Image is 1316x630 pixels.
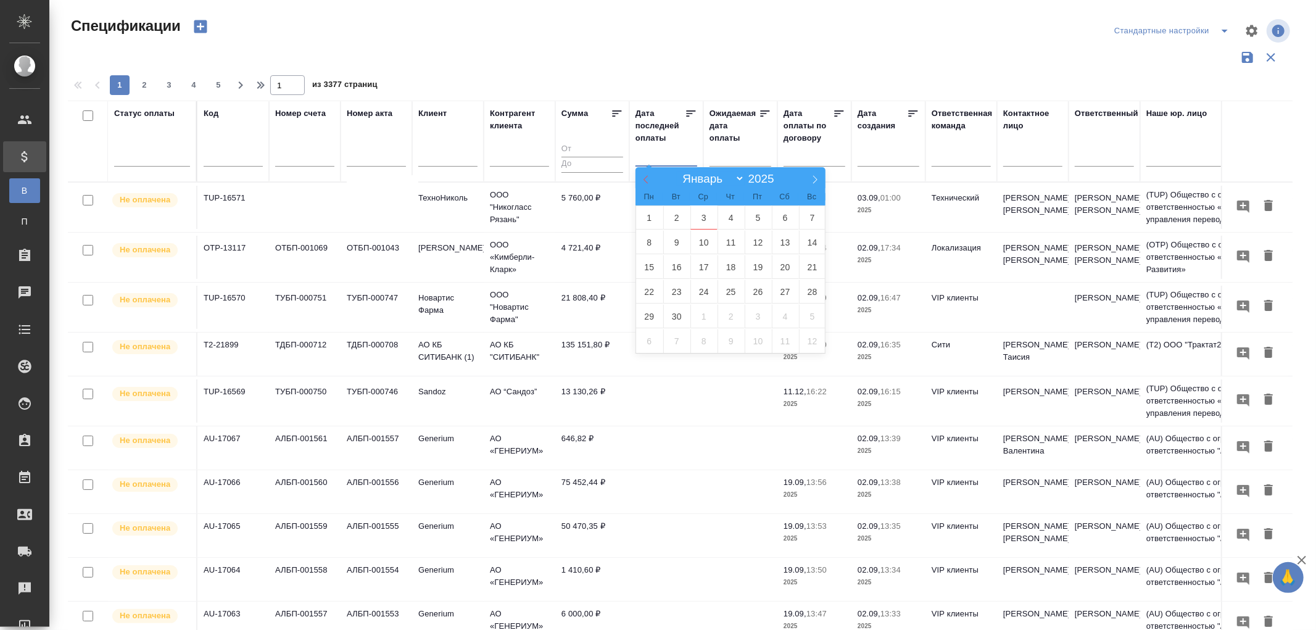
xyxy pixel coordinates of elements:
[1258,567,1279,590] button: Удалить
[771,193,798,201] span: Сб
[858,304,919,317] p: 2025
[197,236,269,279] td: OTP-13117
[690,280,718,304] span: Сентябрь 24, 2025
[1069,379,1140,423] td: [PERSON_NAME]
[490,339,549,363] p: АО КБ "СИТИБАНК"
[186,16,215,37] button: Создать
[555,333,629,376] td: 135 151,80 ₽
[134,79,154,91] span: 2
[341,236,412,279] td: ОТБП-001043
[490,520,549,545] p: АО «ГЕНЕРИУМ»
[159,75,179,95] button: 3
[418,520,478,533] p: Generium
[1258,245,1279,268] button: Удалить
[784,576,845,589] p: 2025
[636,255,663,279] span: Сентябрь 15, 2025
[799,329,826,353] span: Октябрь 12, 2025
[1140,558,1288,601] td: (AU) Общество с ограниченной ответственностью "АЛС"
[925,286,997,329] td: VIP клиенты
[799,255,826,279] span: Сентябрь 21, 2025
[1258,389,1279,412] button: Удалить
[561,107,588,120] div: Сумма
[745,304,772,328] span: Октябрь 3, 2025
[806,609,827,618] p: 13:47
[799,230,826,254] span: Сентябрь 14, 2025
[858,340,880,349] p: 02.09,
[690,193,717,201] span: Ср
[490,386,549,398] p: АО “Сандоз”
[858,243,880,252] p: 02.09,
[677,172,745,186] select: Month
[120,610,170,622] p: Не оплачена
[925,426,997,470] td: VIP клиенты
[418,608,478,620] p: Generium
[555,514,629,557] td: 50 470,35 ₽
[120,341,170,353] p: Не оплачена
[1069,236,1140,279] td: [PERSON_NAME] [PERSON_NAME]
[799,205,826,230] span: Сентябрь 7, 2025
[159,79,179,91] span: 3
[997,470,1069,513] td: [PERSON_NAME]
[1003,107,1062,132] div: Контактное лицо
[555,558,629,601] td: 1 410,60 ₽
[745,230,772,254] span: Сентябрь 12, 2025
[341,470,412,513] td: АЛБП-001556
[663,280,690,304] span: Сентябрь 23, 2025
[120,388,170,400] p: Не оплачена
[718,230,745,254] span: Сентябрь 11, 2025
[997,236,1069,279] td: [PERSON_NAME] [PERSON_NAME]
[772,205,799,230] span: Сентябрь 6, 2025
[418,107,447,120] div: Клиент
[275,107,326,120] div: Номер счета
[744,193,771,201] span: Пт
[690,304,718,328] span: Октябрь 1, 2025
[269,470,341,513] td: АЛБП-001560
[806,387,827,396] p: 16:22
[555,379,629,423] td: 13 130,26 ₽
[690,329,718,353] span: Октябрь 8, 2025
[718,280,745,304] span: Сентябрь 25, 2025
[197,379,269,423] td: TUP-16569
[798,193,826,201] span: Вс
[858,565,880,574] p: 02.09,
[784,521,806,531] p: 19.09,
[799,304,826,328] span: Октябрь 5, 2025
[490,239,549,276] p: ООО «Кимберли-Кларк»
[690,230,718,254] span: Сентябрь 10, 2025
[341,514,412,557] td: АЛБП-001555
[490,476,549,501] p: АО «ГЕНЕРИУМ»
[745,172,784,186] input: Год
[204,107,218,120] div: Код
[880,243,901,252] p: 17:34
[184,79,204,91] span: 4
[418,192,478,204] p: ТехноНиколь
[1140,283,1288,332] td: (TUP) Общество с ограниченной ответственностью «Технологии управления переводом»
[1069,333,1140,376] td: [PERSON_NAME]
[925,379,997,423] td: VIP клиенты
[68,16,181,36] span: Спецификации
[1258,195,1279,218] button: Удалить
[347,107,392,120] div: Номер акта
[418,339,478,363] p: АО КБ СИТИБАНК (1)
[209,79,228,91] span: 5
[925,558,997,601] td: VIP клиенты
[858,533,919,545] p: 2025
[772,304,799,328] span: Октябрь 4, 2025
[635,193,663,201] span: Пн
[197,558,269,601] td: AU-17064
[1075,107,1138,120] div: Ответственный
[718,304,745,328] span: Октябрь 2, 2025
[1278,565,1299,591] span: 🙏
[1258,436,1279,458] button: Удалить
[997,514,1069,557] td: [PERSON_NAME] [PERSON_NAME]
[799,280,826,304] span: Сентябрь 28, 2025
[663,193,690,201] span: Вт
[120,434,170,447] p: Не оплачена
[784,565,806,574] p: 19.09,
[997,186,1069,229] td: [PERSON_NAME] [PERSON_NAME]
[341,286,412,329] td: ТУБП-000747
[269,426,341,470] td: АЛБП-001561
[745,205,772,230] span: Сентябрь 5, 2025
[1258,342,1279,365] button: Удалить
[784,107,833,144] div: Дата оплаты по договору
